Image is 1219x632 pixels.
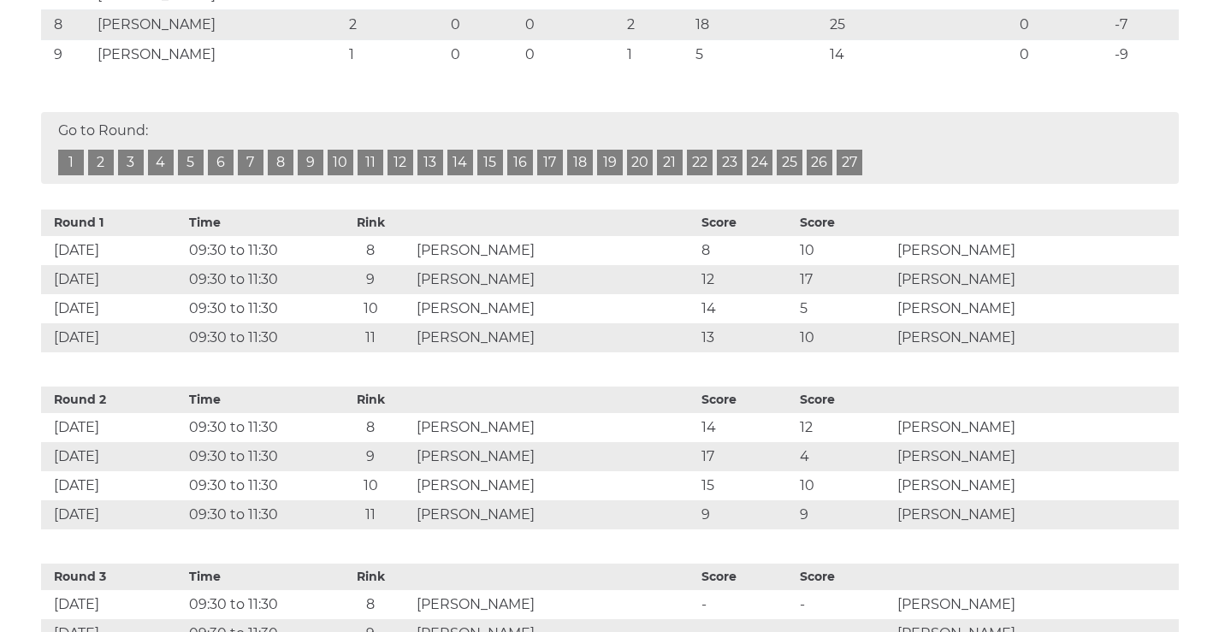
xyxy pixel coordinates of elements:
td: 2 [345,9,447,39]
td: 9 [329,265,412,294]
td: 9 [329,442,412,471]
td: [DATE] [41,294,186,323]
td: 15 [697,471,796,500]
a: 23 [717,150,743,175]
th: Round 2 [41,387,186,413]
td: 9 [796,500,894,529]
th: Score [697,210,796,236]
td: [PERSON_NAME] [893,590,1178,619]
td: 10 [796,471,894,500]
th: Round 1 [41,210,186,236]
div: Go to Round: [41,112,1179,184]
td: 8 [329,413,412,442]
a: 26 [807,150,832,175]
a: 10 [328,150,353,175]
a: 19 [597,150,623,175]
td: [DATE] [41,265,186,294]
td: 9 [697,500,796,529]
th: Round 3 [41,564,186,590]
a: 5 [178,150,204,175]
td: 11 [329,323,412,352]
a: 18 [567,150,593,175]
td: 8 [329,590,412,619]
td: [PERSON_NAME] [893,323,1178,352]
a: 20 [627,150,653,175]
td: [PERSON_NAME] [412,471,697,500]
a: 17 [537,150,563,175]
td: 14 [825,39,1015,69]
a: 21 [657,150,683,175]
td: 17 [796,265,894,294]
th: Time [185,564,329,590]
td: 0 [521,39,623,69]
th: Rink [329,564,412,590]
a: 6 [208,150,234,175]
td: 14 [697,413,796,442]
td: 8 [697,236,796,265]
td: 25 [825,9,1015,39]
td: [DATE] [41,323,186,352]
td: 0 [447,39,521,69]
td: 09:30 to 11:30 [185,500,329,529]
td: 13 [697,323,796,352]
td: [PERSON_NAME] [412,323,697,352]
td: [DATE] [41,442,186,471]
td: [PERSON_NAME] [893,265,1178,294]
a: 15 [477,150,503,175]
th: Time [185,387,329,413]
td: 10 [796,323,894,352]
td: [PERSON_NAME] [893,471,1178,500]
td: -7 [1110,9,1178,39]
td: 09:30 to 11:30 [185,294,329,323]
a: 16 [507,150,533,175]
td: 10 [329,471,412,500]
td: [PERSON_NAME] [893,500,1178,529]
td: 2 [623,9,690,39]
td: 10 [796,236,894,265]
a: 12 [388,150,413,175]
a: 25 [777,150,802,175]
th: Score [796,387,894,413]
td: [PERSON_NAME] [893,294,1178,323]
td: 0 [1015,9,1110,39]
td: 11 [329,500,412,529]
td: -9 [1110,39,1178,69]
th: Score [697,387,796,413]
td: 09:30 to 11:30 [185,265,329,294]
th: Score [796,564,894,590]
td: 12 [796,413,894,442]
td: 09:30 to 11:30 [185,471,329,500]
td: 17 [697,442,796,471]
td: [PERSON_NAME] [93,9,345,39]
td: [DATE] [41,413,186,442]
td: 09:30 to 11:30 [185,323,329,352]
a: 13 [417,150,443,175]
td: [PERSON_NAME] [412,294,697,323]
td: [PERSON_NAME] [893,413,1178,442]
td: 09:30 to 11:30 [185,590,329,619]
th: Score [697,564,796,590]
td: [PERSON_NAME] [893,236,1178,265]
td: [DATE] [41,471,186,500]
td: 0 [1015,39,1110,69]
td: 09:30 to 11:30 [185,442,329,471]
a: 24 [747,150,772,175]
td: - [697,590,796,619]
td: [DATE] [41,590,186,619]
td: [PERSON_NAME] [412,413,697,442]
a: 27 [837,150,862,175]
th: Rink [329,210,412,236]
a: 7 [238,150,263,175]
td: [PERSON_NAME] [412,590,697,619]
td: - [796,590,894,619]
th: Score [796,210,894,236]
td: [PERSON_NAME] [412,236,697,265]
td: 8 [329,236,412,265]
a: 8 [268,150,293,175]
td: 5 [691,39,825,69]
a: 9 [298,150,323,175]
a: 2 [88,150,114,175]
a: 14 [447,150,473,175]
td: 4 [796,442,894,471]
td: [PERSON_NAME] [893,442,1178,471]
